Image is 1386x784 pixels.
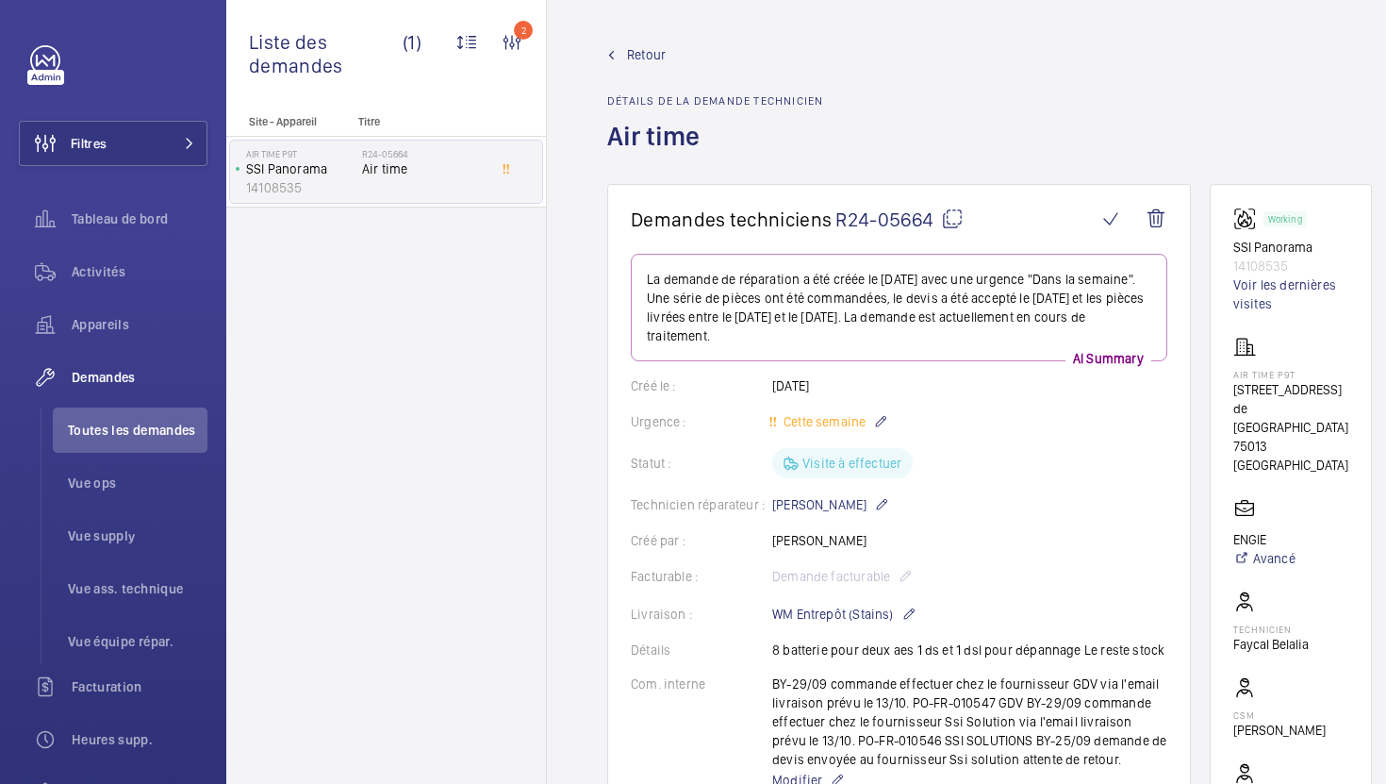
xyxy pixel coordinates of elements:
[1233,380,1348,437] p: [STREET_ADDRESS] de [GEOGRAPHIC_DATA]
[246,148,355,159] p: AIR TIME P9T
[1233,624,1309,635] p: Technicien
[607,119,823,184] h1: Air time
[68,579,207,598] span: Vue ass. technique
[607,94,823,108] h2: Détails de la demande technicien
[1233,369,1348,380] p: AIR TIME P9T
[72,315,207,334] span: Appareils
[246,178,355,197] p: 14108535
[358,115,483,128] p: Titre
[1065,349,1151,368] p: AI Summary
[631,208,832,231] span: Demandes techniciens
[68,474,207,492] span: Vue ops
[19,121,207,166] button: Filtres
[1233,238,1348,257] p: SSI Panorama
[246,159,355,178] p: SSI Panorama
[72,262,207,281] span: Activités
[1233,437,1348,475] p: 75013 [GEOGRAPHIC_DATA]
[772,493,889,516] p: [PERSON_NAME]
[68,421,207,440] span: Toutes les demandes
[1233,635,1309,654] p: Faycal Belalia
[71,134,107,153] span: Filtres
[72,730,207,749] span: Heures supp.
[835,208,964,231] span: R24-05664
[780,414,866,429] span: Cette semaine
[1268,216,1302,223] p: Working
[362,148,487,159] h2: R24-05664
[1233,208,1263,230] img: fire_alarm.svg
[1233,530,1295,549] p: ENGIE
[249,30,403,77] span: Liste des demandes
[362,159,487,178] span: Air time
[72,677,207,696] span: Facturation
[1233,275,1348,313] a: Voir les dernières visites
[72,209,207,228] span: Tableau de bord
[647,270,1151,345] p: La demande de réparation a été créée le [DATE] avec une urgence "Dans la semaine". Une série de p...
[627,45,666,64] span: Retour
[1233,549,1295,568] a: Avancé
[1233,721,1326,740] p: [PERSON_NAME]
[226,115,351,128] p: Site - Appareil
[72,368,207,387] span: Demandes
[68,526,207,545] span: Vue supply
[772,603,916,626] p: WM Entrepôt (Stains)
[1233,257,1348,275] p: 14108535
[1233,709,1326,721] p: CSM
[68,632,207,651] span: Vue équipe répar.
